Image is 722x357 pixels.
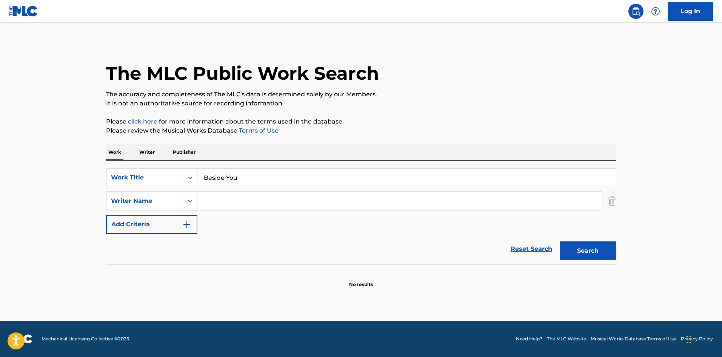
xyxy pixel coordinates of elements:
p: Writer [137,144,157,160]
a: Musical Works Database Terms of Use [591,335,676,342]
div: Writer Name [111,196,179,206]
img: 9d2ae6d4665cec9f34b9.svg [182,220,191,229]
img: help [651,7,660,16]
button: Search [560,241,616,260]
a: Terms of Use [237,127,279,134]
div: Work Title [111,173,179,182]
p: No results [349,272,373,288]
p: Work [106,144,123,160]
a: Privacy Policy [681,335,713,342]
iframe: Chat Widget [684,321,722,357]
div: Drag [687,328,691,351]
a: Need Help? [516,335,542,342]
p: Please review the Musical Works Database [106,126,616,135]
div: Help [648,4,663,19]
button: Add Criteria [106,215,197,234]
a: Reset Search [507,241,556,257]
img: MLC Logo [9,6,38,17]
a: The MLC Website [547,335,586,342]
form: Search Form [106,168,616,264]
img: search [631,7,640,16]
a: Log In [668,2,713,21]
p: Please for more information about the terms used in the database. [106,117,616,126]
p: Publisher [171,144,198,160]
img: Delete Criterion [608,192,616,210]
a: Public Search [628,4,643,19]
p: The accuracy and completeness of The MLC's data is determined solely by our Members. [106,90,616,99]
h1: The MLC Public Work Search [106,62,379,85]
img: logo [9,334,32,343]
span: Mechanical Licensing Collective © 2025 [42,335,129,342]
p: It is not an authoritative source for recording information. [106,99,616,108]
a: click here [128,118,157,125]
